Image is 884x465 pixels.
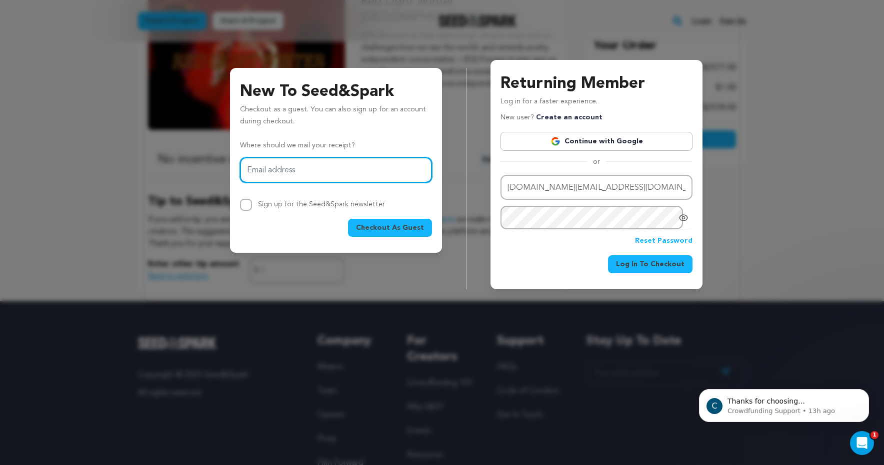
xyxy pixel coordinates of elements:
[500,72,692,96] h3: Returning Member
[635,235,692,247] a: Reset Password
[348,219,432,237] button: Checkout As Guest
[684,368,884,438] iframe: Intercom notifications message
[500,112,602,124] p: New user?
[500,175,692,200] input: Email address
[587,157,606,167] span: or
[870,431,878,439] span: 1
[678,213,688,223] a: Show password as plain text. Warning: this will display your password on the screen.
[850,431,874,455] iframe: Intercom live chat
[258,201,385,208] label: Sign up for the Seed&Spark newsletter
[356,223,424,233] span: Checkout As Guest
[500,132,692,151] a: Continue with Google
[608,255,692,273] button: Log In To Checkout
[500,96,692,112] p: Log in for a faster experience.
[240,80,432,104] h3: New To Seed&Spark
[550,136,560,146] img: Google logo
[536,114,602,121] a: Create an account
[240,140,432,152] p: Where should we mail your receipt?
[616,259,684,269] span: Log In To Checkout
[240,104,432,132] p: Checkout as a guest. You can also sign up for an account during checkout.
[240,157,432,183] input: Email address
